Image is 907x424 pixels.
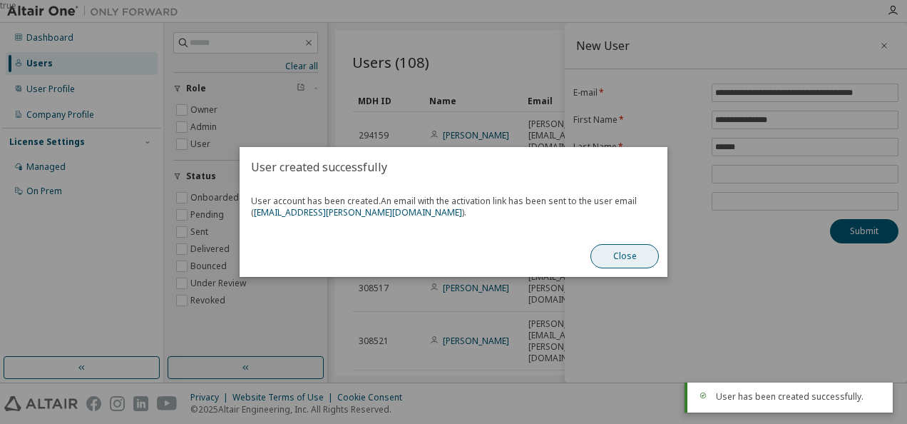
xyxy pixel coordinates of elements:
a: [EMAIL_ADDRESS][PERSON_NAME][DOMAIN_NAME] [254,206,462,218]
h2: User created successfully [240,147,667,187]
span: An email with the activation link has been sent to the user email ( ). [251,195,637,218]
span: User account has been created. [251,195,637,218]
div: User has been created successfully. [716,391,881,403]
button: Close [590,244,659,268]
